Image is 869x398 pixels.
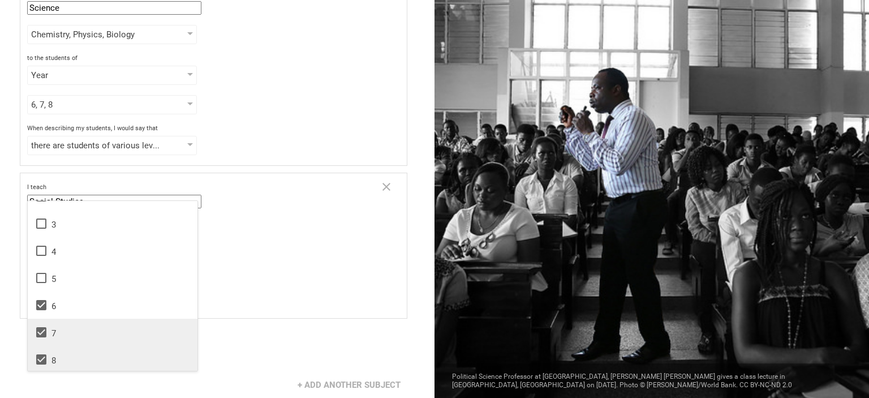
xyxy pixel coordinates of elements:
div: there are students of various level of skill [31,140,161,151]
div: Political Science Professor at [GEOGRAPHIC_DATA], [PERSON_NAME] [PERSON_NAME] gives a class lectu... [434,363,869,398]
input: subject or discipline [27,195,201,208]
div: 6, 7, 8 [31,99,161,110]
div: Year [31,70,161,81]
div: When describing my students, I would say that [27,125,400,132]
div: When describing my students, I would say that [27,277,400,285]
div: Chemistry, Physics, Biology [31,29,161,40]
div: to the students of [27,54,400,62]
div: I teach [27,183,373,191]
div: + Add another subject [291,374,407,396]
input: subject or discipline [27,1,201,15]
